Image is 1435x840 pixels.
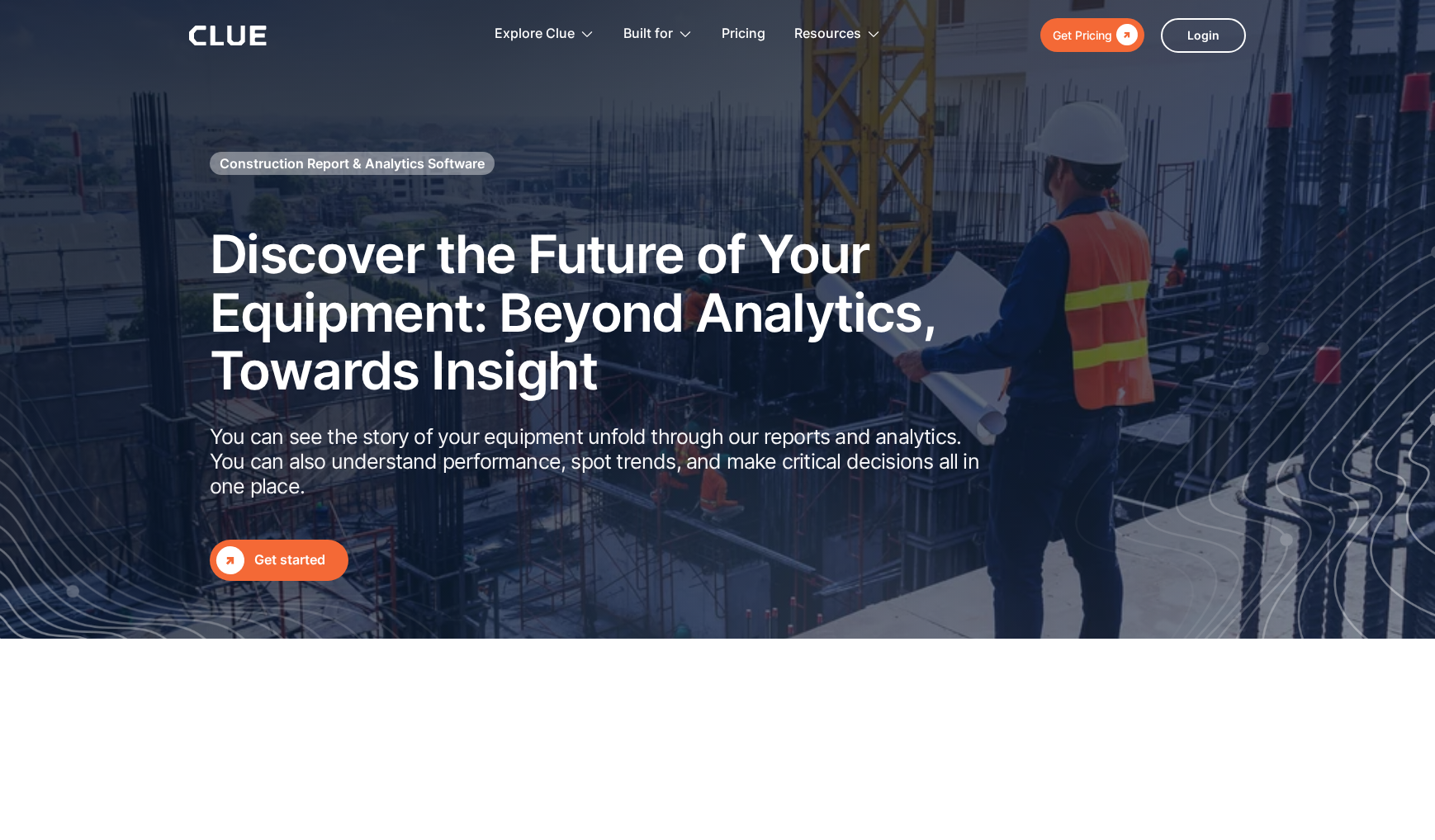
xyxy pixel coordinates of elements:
[1161,18,1246,53] a: Login
[216,546,244,574] div: 
[623,8,673,60] div: Built for
[1040,18,1144,52] a: Get Pricing
[722,8,765,60] a: Pricing
[210,424,994,498] p: You can see the story of your equipment unfold through our reports and analytics. You can also un...
[794,8,861,60] div: Resources
[1112,25,1138,45] div: 
[495,8,575,60] div: Explore Clue
[210,540,348,581] a: Get started
[220,154,485,172] h1: Construction Report & Analytics Software
[1053,25,1112,45] div: Get Pricing
[210,225,994,399] h2: Discover the Future of Your Equipment: Beyond Analytics, Towards Insight
[254,550,342,570] div: Get started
